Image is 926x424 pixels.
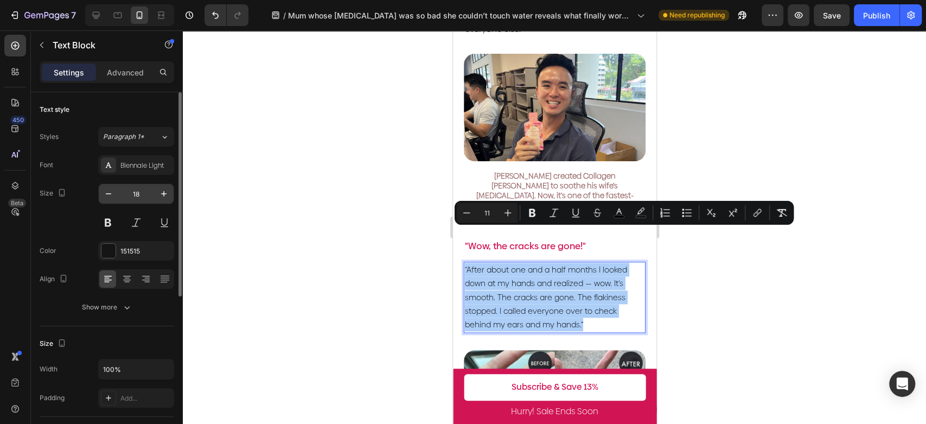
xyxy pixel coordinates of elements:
[98,127,174,147] button: Paragraph 1*
[283,10,286,21] span: /
[669,10,725,20] span: Need republishing
[54,67,84,78] p: Settings
[40,132,59,142] div: Styles
[11,320,193,406] img: gempages_574635138369979167-26a9c297-cb96-4833-9cd5-c63e19b41126.jpg
[107,67,144,78] p: Advanced
[288,10,633,21] span: Mum whose [MEDICAL_DATA] was so bad she couldn’t touch water reveals what finally worked
[82,302,132,313] div: Show more
[205,4,248,26] div: Undo/Redo
[455,201,794,225] div: Editor contextual toolbar
[99,359,174,379] input: Auto
[814,4,850,26] button: Save
[40,364,58,374] div: Width
[120,246,171,256] div: 151515
[71,9,76,22] p: 7
[120,394,171,403] div: Add...
[40,186,68,201] div: Size
[10,116,26,124] div: 450
[4,4,81,26] button: 7
[53,39,145,52] p: Text Block
[823,11,841,20] span: Save
[40,393,65,403] div: Padding
[40,160,53,170] div: Font
[103,132,144,142] span: Paragraph 1*
[453,30,656,424] iframe: Design area
[889,371,915,397] div: Open Intercom Messenger
[40,298,174,317] button: Show more
[863,10,890,21] div: Publish
[40,105,69,115] div: Text style
[120,161,171,170] div: Biennale Light
[8,199,26,207] div: Beta
[40,272,70,287] div: Align
[40,337,68,351] div: Size
[40,246,56,256] div: Color
[854,4,899,26] button: Publish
